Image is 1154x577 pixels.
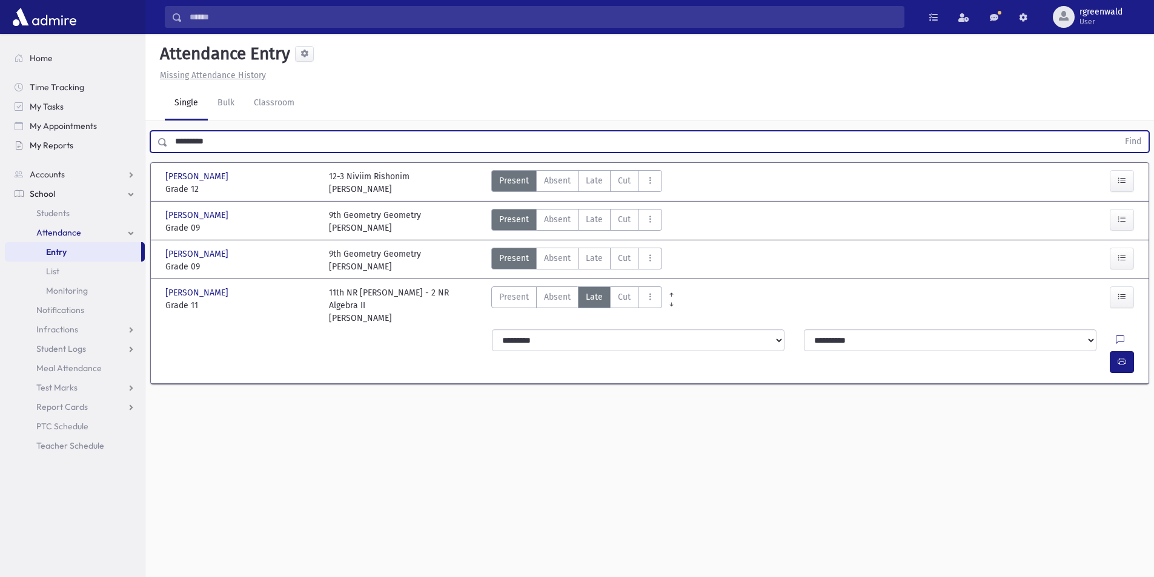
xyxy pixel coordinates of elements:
[544,174,571,187] span: Absent
[36,401,88,412] span: Report Cards
[182,6,904,28] input: Search
[165,248,231,260] span: [PERSON_NAME]
[5,320,145,339] a: Infractions
[155,44,290,64] h5: Attendance Entry
[329,170,410,196] div: 12-3 Niviim Rishonim [PERSON_NAME]
[586,252,603,265] span: Late
[329,286,480,325] div: 11th NR [PERSON_NAME] - 2 NR Algebra II [PERSON_NAME]
[5,48,145,68] a: Home
[1079,17,1122,27] span: User
[30,120,97,131] span: My Appointments
[618,291,631,303] span: Cut
[5,358,145,378] a: Meal Attendance
[5,223,145,242] a: Attendance
[36,208,70,219] span: Students
[30,82,84,93] span: Time Tracking
[165,222,317,234] span: Grade 09
[499,213,529,226] span: Present
[329,209,421,234] div: 9th Geometry Geometry [PERSON_NAME]
[5,417,145,436] a: PTC Schedule
[165,183,317,196] span: Grade 12
[208,87,244,120] a: Bulk
[10,5,79,29] img: AdmirePro
[160,70,266,81] u: Missing Attendance History
[165,209,231,222] span: [PERSON_NAME]
[544,291,571,303] span: Absent
[30,140,73,151] span: My Reports
[36,343,86,354] span: Student Logs
[491,209,662,234] div: AttTypes
[36,227,81,238] span: Attendance
[165,170,231,183] span: [PERSON_NAME]
[5,97,145,116] a: My Tasks
[5,436,145,455] a: Teacher Schedule
[491,286,662,325] div: AttTypes
[5,242,141,262] a: Entry
[499,174,529,187] span: Present
[36,421,88,432] span: PTC Schedule
[36,305,84,315] span: Notifications
[499,291,529,303] span: Present
[586,174,603,187] span: Late
[491,248,662,273] div: AttTypes
[586,213,603,226] span: Late
[244,87,304,120] a: Classroom
[36,440,104,451] span: Teacher Schedule
[5,165,145,184] a: Accounts
[30,169,65,180] span: Accounts
[36,324,78,335] span: Infractions
[155,70,266,81] a: Missing Attendance History
[46,266,59,277] span: List
[30,101,64,112] span: My Tasks
[618,252,631,265] span: Cut
[1079,7,1122,17] span: rgreenwald
[36,363,102,374] span: Meal Attendance
[46,285,88,296] span: Monitoring
[586,291,603,303] span: Late
[165,260,317,273] span: Grade 09
[5,397,145,417] a: Report Cards
[491,170,662,196] div: AttTypes
[329,248,421,273] div: 9th Geometry Geometry [PERSON_NAME]
[5,116,145,136] a: My Appointments
[46,246,67,257] span: Entry
[618,174,631,187] span: Cut
[165,299,317,312] span: Grade 11
[165,87,208,120] a: Single
[544,213,571,226] span: Absent
[1118,131,1149,152] button: Find
[165,286,231,299] span: [PERSON_NAME]
[5,184,145,203] a: School
[5,339,145,358] a: Student Logs
[5,281,145,300] a: Monitoring
[499,252,529,265] span: Present
[544,252,571,265] span: Absent
[30,188,55,199] span: School
[5,300,145,320] a: Notifications
[5,378,145,397] a: Test Marks
[5,136,145,155] a: My Reports
[5,203,145,223] a: Students
[5,262,145,281] a: List
[30,53,53,64] span: Home
[5,77,145,97] a: Time Tracking
[36,382,78,393] span: Test Marks
[618,213,631,226] span: Cut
